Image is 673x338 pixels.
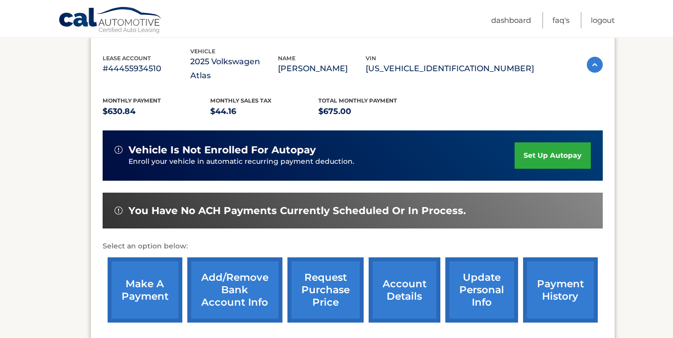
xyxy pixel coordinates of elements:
p: [US_VEHICLE_IDENTIFICATION_NUMBER] [366,62,534,76]
p: 2025 Volkswagen Atlas [190,55,278,83]
p: #44455934510 [103,62,190,76]
a: FAQ's [552,12,569,28]
span: You have no ACH payments currently scheduled or in process. [129,205,466,217]
span: Total Monthly Payment [318,97,397,104]
img: accordion-active.svg [587,57,603,73]
a: Logout [591,12,615,28]
a: Add/Remove bank account info [187,257,282,323]
p: $630.84 [103,105,211,118]
span: vehicle [190,48,215,55]
a: Cal Automotive [58,6,163,35]
p: $675.00 [318,105,426,118]
span: Monthly sales Tax [210,97,271,104]
a: set up autopay [515,142,590,169]
p: [PERSON_NAME] [278,62,366,76]
img: alert-white.svg [115,146,123,154]
img: alert-white.svg [115,207,123,215]
span: Monthly Payment [103,97,161,104]
p: Enroll your vehicle in automatic recurring payment deduction. [129,156,515,167]
p: Select an option below: [103,240,603,252]
a: account details [369,257,440,323]
span: vehicle is not enrolled for autopay [129,144,316,156]
span: lease account [103,55,151,62]
span: name [278,55,295,62]
a: update personal info [445,257,518,323]
a: make a payment [108,257,182,323]
a: Dashboard [491,12,531,28]
a: request purchase price [287,257,364,323]
span: vin [366,55,376,62]
p: $44.16 [210,105,318,118]
a: payment history [523,257,598,323]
